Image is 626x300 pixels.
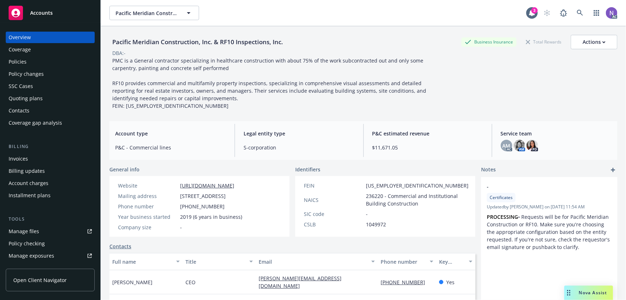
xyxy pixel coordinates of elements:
[118,213,177,221] div: Year business started
[118,203,177,210] div: Phone number
[9,105,29,116] div: Contacts
[304,196,363,204] div: NAICS
[381,258,425,266] div: Phone number
[6,165,95,177] a: Billing updates
[378,253,436,270] button: Phone number
[256,253,378,270] button: Email
[109,166,140,173] span: General info
[118,223,177,231] div: Company size
[109,37,286,47] div: Pacific Meridian Construction, Inc. & RF10 Inspections, Inc.
[6,80,95,92] a: SSC Cases
[9,262,56,274] div: Manage certificates
[366,182,469,189] span: [US_EMPLOYER_IDENTIFICATION_NUMBER]
[6,3,95,23] a: Accounts
[112,57,428,109] span: PMC is a General contractor specializing in healthcare construction with about 75% of the work su...
[183,253,256,270] button: Title
[180,192,226,200] span: [STREET_ADDRESS]
[6,117,95,129] a: Coverage gap analysis
[487,183,593,190] span: -
[589,6,604,20] a: Switch app
[522,37,565,46] div: Total Rewards
[579,290,607,296] span: Nova Assist
[180,182,234,189] a: [URL][DOMAIN_NAME]
[583,35,606,49] div: Actions
[6,190,95,201] a: Installment plans
[9,238,45,249] div: Policy checking
[115,130,226,137] span: Account type
[446,278,455,286] span: Yes
[481,177,617,257] div: -CertificatesUpdatedby [PERSON_NAME] on [DATE] 11:54 AMPROCESSING• Requests will be for Pacific M...
[259,258,367,266] div: Email
[9,153,28,165] div: Invoices
[9,165,45,177] div: Billing updates
[244,130,354,137] span: Legal entity type
[6,105,95,116] a: Contacts
[6,238,95,249] a: Policy checking
[556,6,571,20] a: Report a Bug
[118,192,177,200] div: Mailing address
[606,7,617,19] img: photo
[6,216,95,223] div: Tools
[6,44,95,55] a: Coverage
[381,279,431,286] a: [PHONE_NUMBER]
[116,9,178,17] span: Pacific Meridian Construction, Inc. & RF10 Inspections, Inc.
[461,37,517,46] div: Business Insurance
[6,177,95,189] a: Account charges
[9,80,33,92] div: SSC Cases
[244,144,354,151] span: S-corporation
[503,142,510,149] span: AM
[481,166,496,174] span: Notes
[9,190,51,201] div: Installment plans
[9,226,39,237] div: Manage files
[30,10,53,16] span: Accounts
[487,204,612,210] span: Updated by [PERSON_NAME] on [DATE] 11:54 AM
[109,253,183,270] button: Full name
[609,166,617,174] a: add
[9,93,43,104] div: Quoting plans
[487,213,612,251] p: • Requests will be for Pacific Meridian Construction or RF10. Make sure you're choosing the appro...
[573,6,587,20] a: Search
[366,192,469,207] span: 236220 - Commercial and Institutional Building Construction
[540,6,554,20] a: Start snowing
[439,258,465,266] div: Key contact
[6,56,95,68] a: Policies
[112,258,172,266] div: Full name
[564,286,573,300] div: Drag to move
[185,278,196,286] span: CEO
[13,276,67,284] span: Open Client Navigator
[295,166,320,173] span: Identifiers
[490,194,513,201] span: Certificates
[6,32,95,43] a: Overview
[6,93,95,104] a: Quoting plans
[185,258,245,266] div: Title
[304,210,363,218] div: SIC code
[6,250,95,262] a: Manage exposures
[304,182,363,189] div: FEIN
[436,253,475,270] button: Key contact
[259,275,342,289] a: [PERSON_NAME][EMAIL_ADDRESS][DOMAIN_NAME]
[372,144,483,151] span: $11,671.05
[6,153,95,165] a: Invoices
[9,68,44,80] div: Policy changes
[531,7,538,14] div: 3
[180,223,182,231] span: -
[514,140,525,151] img: photo
[109,6,199,20] button: Pacific Meridian Construction, Inc. & RF10 Inspections, Inc.
[109,243,131,250] a: Contacts
[304,221,363,228] div: CSLB
[6,226,95,237] a: Manage files
[366,221,386,228] span: 1049972
[180,203,225,210] span: [PHONE_NUMBER]
[9,32,31,43] div: Overview
[6,262,95,274] a: Manage certificates
[9,250,54,262] div: Manage exposures
[6,143,95,150] div: Billing
[180,213,242,221] span: 2019 (6 years in business)
[6,68,95,80] a: Policy changes
[564,286,613,300] button: Nova Assist
[9,56,27,68] div: Policies
[9,177,48,189] div: Account charges
[501,130,612,137] span: Service team
[366,210,368,218] span: -
[9,117,62,129] div: Coverage gap analysis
